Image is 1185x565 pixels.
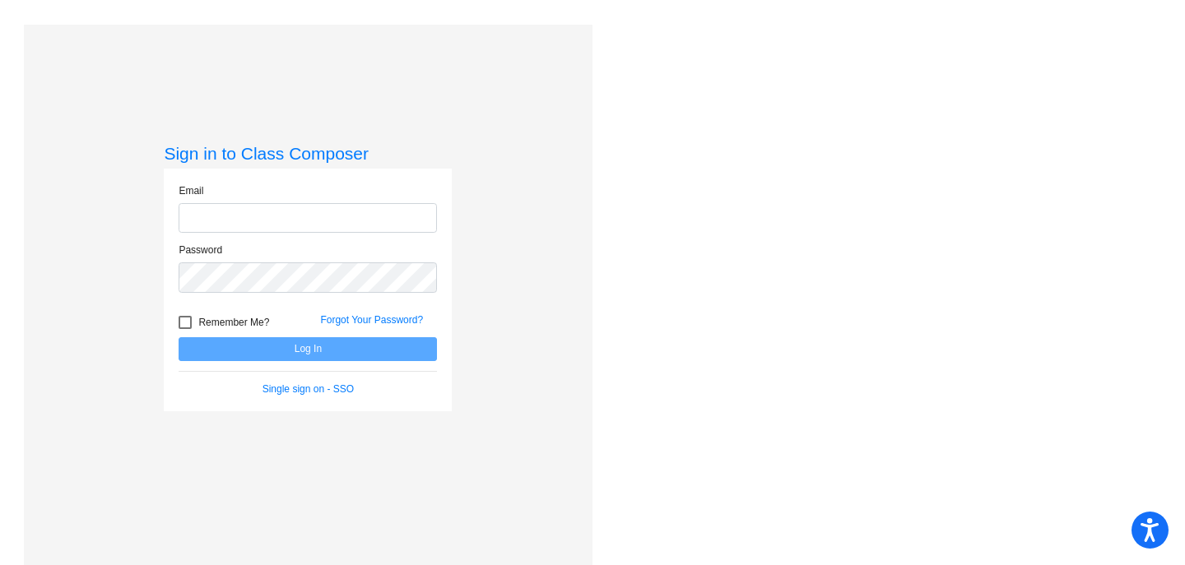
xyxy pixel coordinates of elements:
[179,243,222,257] label: Password
[179,337,437,361] button: Log In
[320,314,423,326] a: Forgot Your Password?
[164,143,452,164] h3: Sign in to Class Composer
[179,183,203,198] label: Email
[263,383,354,395] a: Single sign on - SSO
[198,313,269,332] span: Remember Me?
